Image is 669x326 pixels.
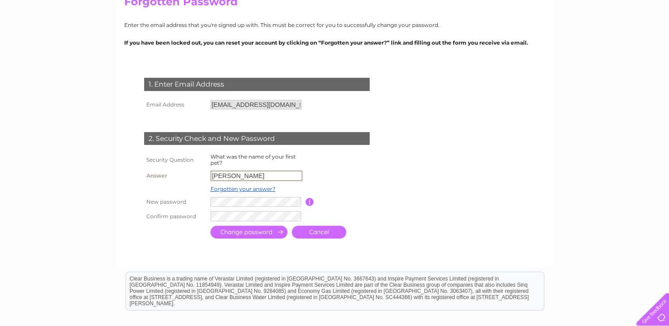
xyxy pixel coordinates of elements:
a: Water [545,38,562,44]
input: Information [306,198,314,206]
input: Submit [210,226,287,239]
a: Energy [567,38,587,44]
th: Security Question [142,152,208,168]
th: Confirm password [142,209,208,223]
a: Forgotten your answer? [210,186,275,192]
img: logo.png [23,23,69,50]
a: Contact [642,38,664,44]
p: If you have been locked out, you can reset your account by clicking on “Forgotten your answer?” l... [124,38,545,47]
a: Blog [624,38,637,44]
p: Enter the email address that you're signed up with. This must be correct for you to successfully ... [124,21,545,29]
a: Telecoms [592,38,619,44]
div: Clear Business is a trading name of Verastar Limited (registered in [GEOGRAPHIC_DATA] No. 3667643... [126,5,544,43]
th: New password [142,195,208,209]
div: 2. Security Check and New Password [144,132,370,145]
label: What was the name of your first pet? [210,153,296,166]
th: Answer [142,168,208,183]
a: 0333 014 3131 [502,4,563,15]
div: 1. Enter Email Address [144,78,370,91]
a: Cancel [292,226,346,239]
th: Email Address [142,98,208,112]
